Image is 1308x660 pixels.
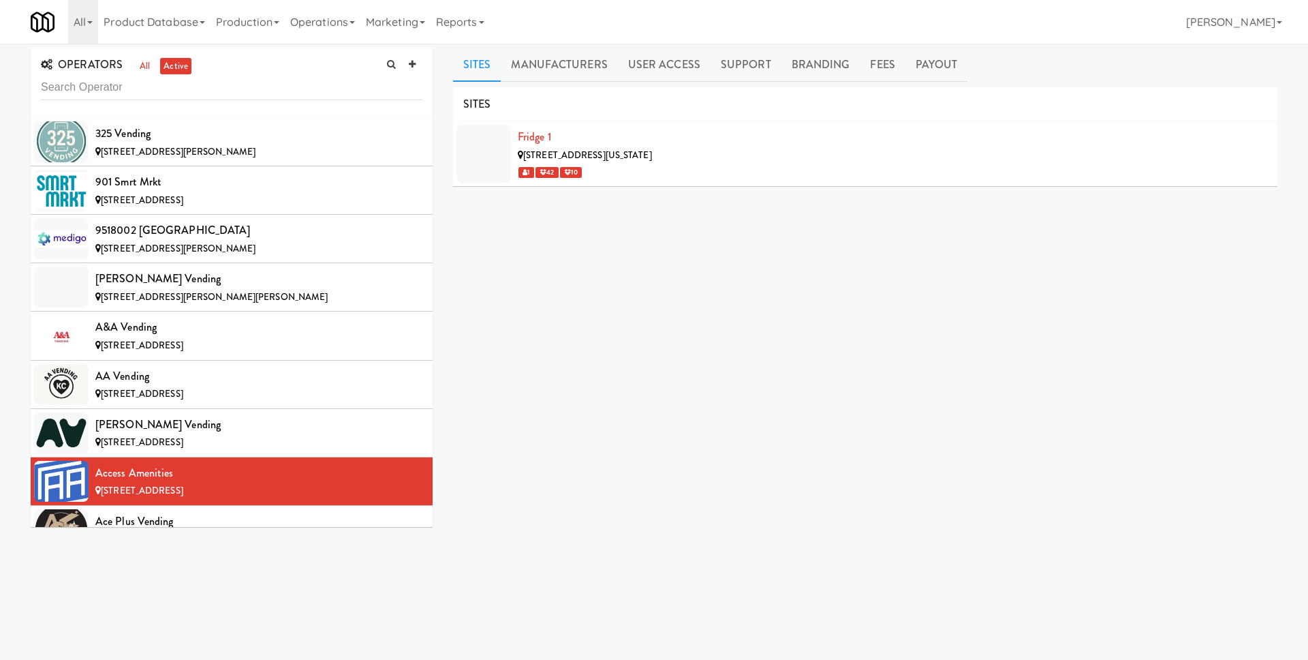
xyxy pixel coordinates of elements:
[560,167,582,178] span: 10
[95,511,422,532] div: Ace Plus Vending
[518,129,551,145] a: Fridge 1
[95,172,422,192] div: 901 Smrt Mrkt
[95,366,422,387] div: AA Vending
[136,58,153,75] a: all
[523,149,652,162] span: [STREET_ADDRESS][US_STATE]
[453,48,501,82] a: Sites
[31,506,433,554] li: Ace Plus Vending[STREET_ADDRESS][PERSON_NAME]
[31,10,54,34] img: Micromart
[95,317,422,337] div: A&A Vending
[95,220,422,241] div: 9518002 [GEOGRAPHIC_DATA]
[95,463,422,483] div: Access Amenities
[31,457,433,506] li: Access Amenities[STREET_ADDRESS]
[31,166,433,215] li: 901 Smrt Mrkt[STREET_ADDRESS]
[95,123,422,144] div: 325 Vending
[711,48,781,82] a: Support
[101,194,183,207] span: [STREET_ADDRESS]
[31,361,433,409] li: AA Vending[STREET_ADDRESS]
[31,118,433,166] li: 325 Vending[STREET_ADDRESS][PERSON_NAME]
[101,436,183,449] span: [STREET_ADDRESS]
[518,167,534,178] span: 1
[781,48,860,82] a: Branding
[860,48,905,82] a: Fees
[31,263,433,312] li: [PERSON_NAME] Vending[STREET_ADDRESS][PERSON_NAME][PERSON_NAME]
[501,48,617,82] a: Manufacturers
[101,339,183,352] span: [STREET_ADDRESS]
[31,215,433,263] li: 9518002 [GEOGRAPHIC_DATA][STREET_ADDRESS][PERSON_NAME]
[95,415,422,435] div: [PERSON_NAME] Vending
[535,167,558,178] span: 42
[31,409,433,457] li: [PERSON_NAME] Vending[STREET_ADDRESS]
[160,58,191,75] a: active
[101,145,255,158] span: [STREET_ADDRESS][PERSON_NAME]
[31,312,433,360] li: A&A Vending[STREET_ADDRESS]
[95,269,422,289] div: [PERSON_NAME] Vending
[101,387,183,400] span: [STREET_ADDRESS]
[101,484,183,497] span: [STREET_ADDRESS]
[41,57,123,72] span: OPERATORS
[101,242,255,255] span: [STREET_ADDRESS][PERSON_NAME]
[905,48,968,82] a: Payout
[101,290,328,303] span: [STREET_ADDRESS][PERSON_NAME][PERSON_NAME]
[463,96,491,112] span: SITES
[618,48,711,82] a: User Access
[41,75,422,100] input: Search Operator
